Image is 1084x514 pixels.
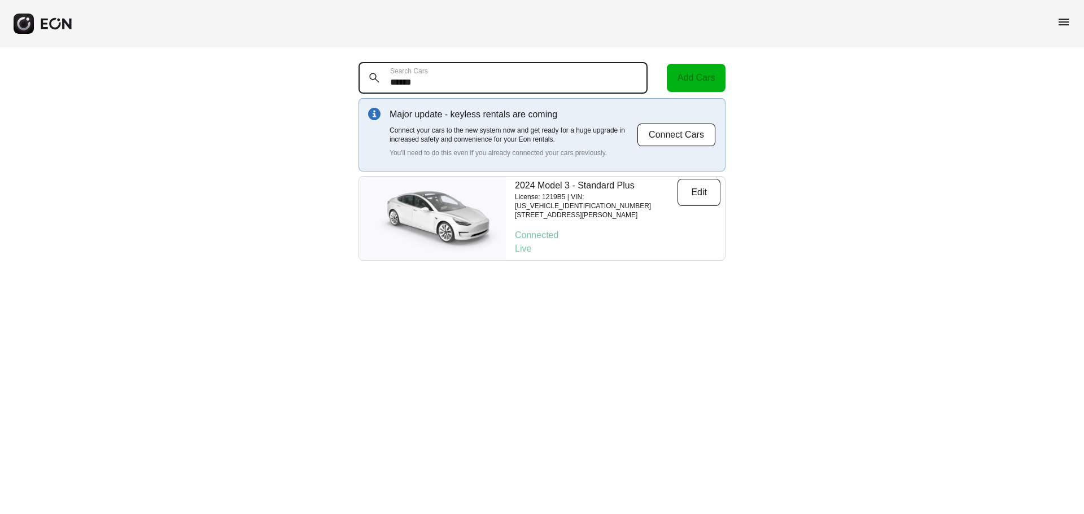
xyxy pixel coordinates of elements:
label: Search Cars [390,67,428,76]
p: [STREET_ADDRESS][PERSON_NAME] [515,210,677,219]
span: menu [1057,15,1070,29]
img: info [368,108,381,120]
p: Live [515,242,720,256]
img: car [359,182,506,255]
button: Connect Cars [637,123,716,147]
p: Connect your cars to the new system now and get ready for a huge upgrade in increased safety and ... [390,126,637,144]
p: License: 1219B5 | VIN: [US_VEHICLE_IDENTIFICATION_NUMBER] [515,192,677,210]
p: Major update - keyless rentals are coming [390,108,637,121]
p: Connected [515,229,720,242]
p: You'll need to do this even if you already connected your cars previously. [390,148,637,157]
p: 2024 Model 3 - Standard Plus [515,179,677,192]
button: Edit [677,179,720,206]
